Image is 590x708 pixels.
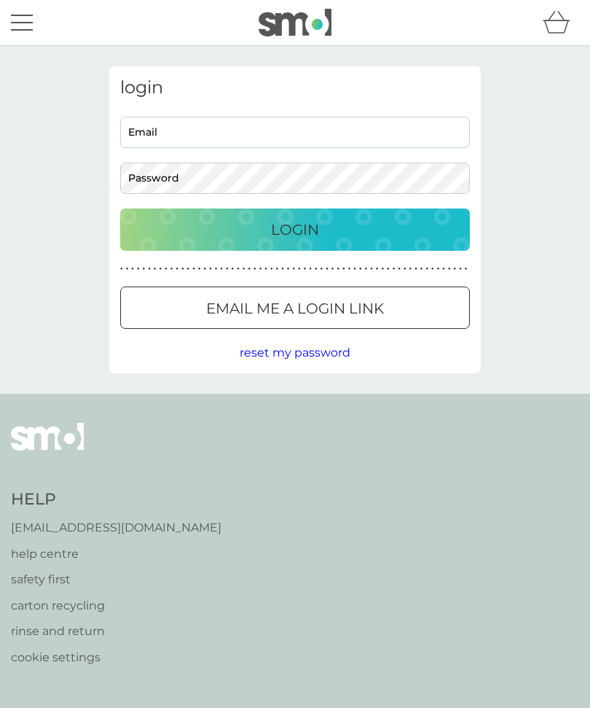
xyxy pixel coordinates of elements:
[454,265,457,273] p: ●
[425,265,428,273] p: ●
[11,489,221,511] h4: Help
[448,265,451,273] p: ●
[120,209,470,251] button: Login
[137,265,140,273] p: ●
[437,265,440,273] p: ●
[11,545,221,564] a: help centre
[404,265,406,273] p: ●
[220,265,223,273] p: ●
[431,265,434,273] p: ●
[259,9,331,36] img: smol
[398,265,401,273] p: ●
[365,265,368,273] p: ●
[264,265,267,273] p: ●
[387,265,390,273] p: ●
[240,346,350,359] span: reset my password
[393,265,396,273] p: ●
[359,265,362,273] p: ●
[11,596,221,615] a: carton recycling
[376,265,379,273] p: ●
[126,265,129,273] p: ●
[120,287,470,329] button: Email me a login link
[414,265,417,273] p: ●
[270,265,273,273] p: ●
[337,265,339,273] p: ●
[420,265,423,273] p: ●
[442,265,445,273] p: ●
[292,265,295,273] p: ●
[181,265,184,273] p: ●
[243,265,245,273] p: ●
[298,265,301,273] p: ●
[370,265,373,273] p: ●
[165,265,168,273] p: ●
[315,265,318,273] p: ●
[353,265,356,273] p: ●
[226,265,229,273] p: ●
[148,265,151,273] p: ●
[11,648,221,667] a: cookie settings
[326,265,329,273] p: ●
[248,265,251,273] p: ●
[409,265,412,273] p: ●
[253,265,256,273] p: ●
[11,570,221,589] a: safety first
[459,265,462,273] p: ●
[120,265,123,273] p: ●
[276,265,279,273] p: ●
[271,218,319,241] p: Login
[206,297,384,320] p: Email me a login link
[240,343,350,362] button: reset my password
[320,265,323,273] p: ●
[342,265,345,273] p: ●
[331,265,334,273] p: ●
[120,77,470,98] h3: login
[143,265,146,273] p: ●
[232,265,235,273] p: ●
[198,265,201,273] p: ●
[281,265,284,273] p: ●
[11,423,84,472] img: smol
[159,265,162,273] p: ●
[11,518,221,537] a: [EMAIL_ADDRESS][DOMAIN_NAME]
[170,265,173,273] p: ●
[131,265,134,273] p: ●
[543,8,579,37] div: basket
[215,265,218,273] p: ●
[465,265,468,273] p: ●
[259,265,262,273] p: ●
[348,265,351,273] p: ●
[192,265,195,273] p: ●
[237,265,240,273] p: ●
[309,265,312,273] p: ●
[154,265,157,273] p: ●
[381,265,384,273] p: ●
[209,265,212,273] p: ●
[203,265,206,273] p: ●
[176,265,178,273] p: ●
[287,265,290,273] p: ●
[187,265,190,273] p: ●
[304,265,307,273] p: ●
[11,622,221,641] a: rinse and return
[11,9,33,36] button: menu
